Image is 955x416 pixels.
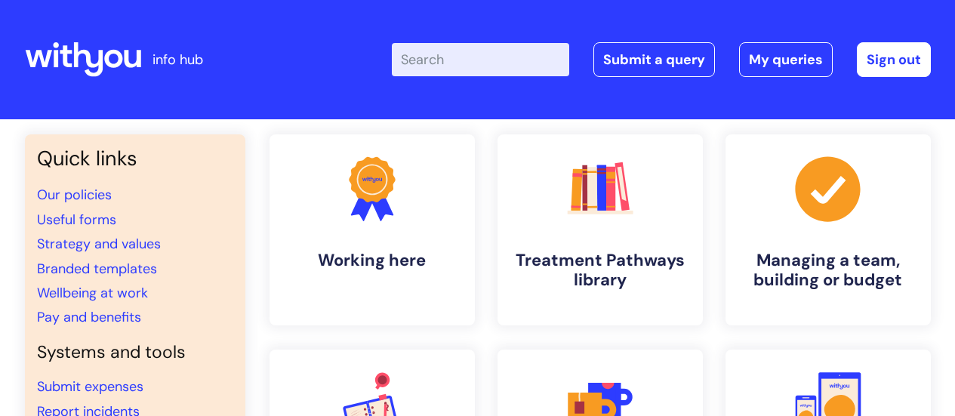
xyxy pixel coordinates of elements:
a: Sign out [857,42,931,77]
a: Useful forms [37,211,116,229]
a: Strategy and values [37,235,161,253]
a: Pay and benefits [37,308,141,326]
a: Working here [270,134,475,325]
a: Treatment Pathways library [498,134,703,325]
h4: Working here [282,251,463,270]
h4: Systems and tools [37,342,233,363]
h4: Treatment Pathways library [510,251,691,291]
a: Submit a query [593,42,715,77]
p: info hub [152,48,203,72]
input: Search [392,43,569,76]
a: My queries [739,42,833,77]
h4: Managing a team, building or budget [738,251,919,291]
a: Submit expenses [37,377,143,396]
a: Managing a team, building or budget [725,134,931,325]
a: Our policies [37,186,112,204]
h3: Quick links [37,146,233,171]
a: Wellbeing at work [37,284,148,302]
div: | - [392,42,931,77]
a: Branded templates [37,260,157,278]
